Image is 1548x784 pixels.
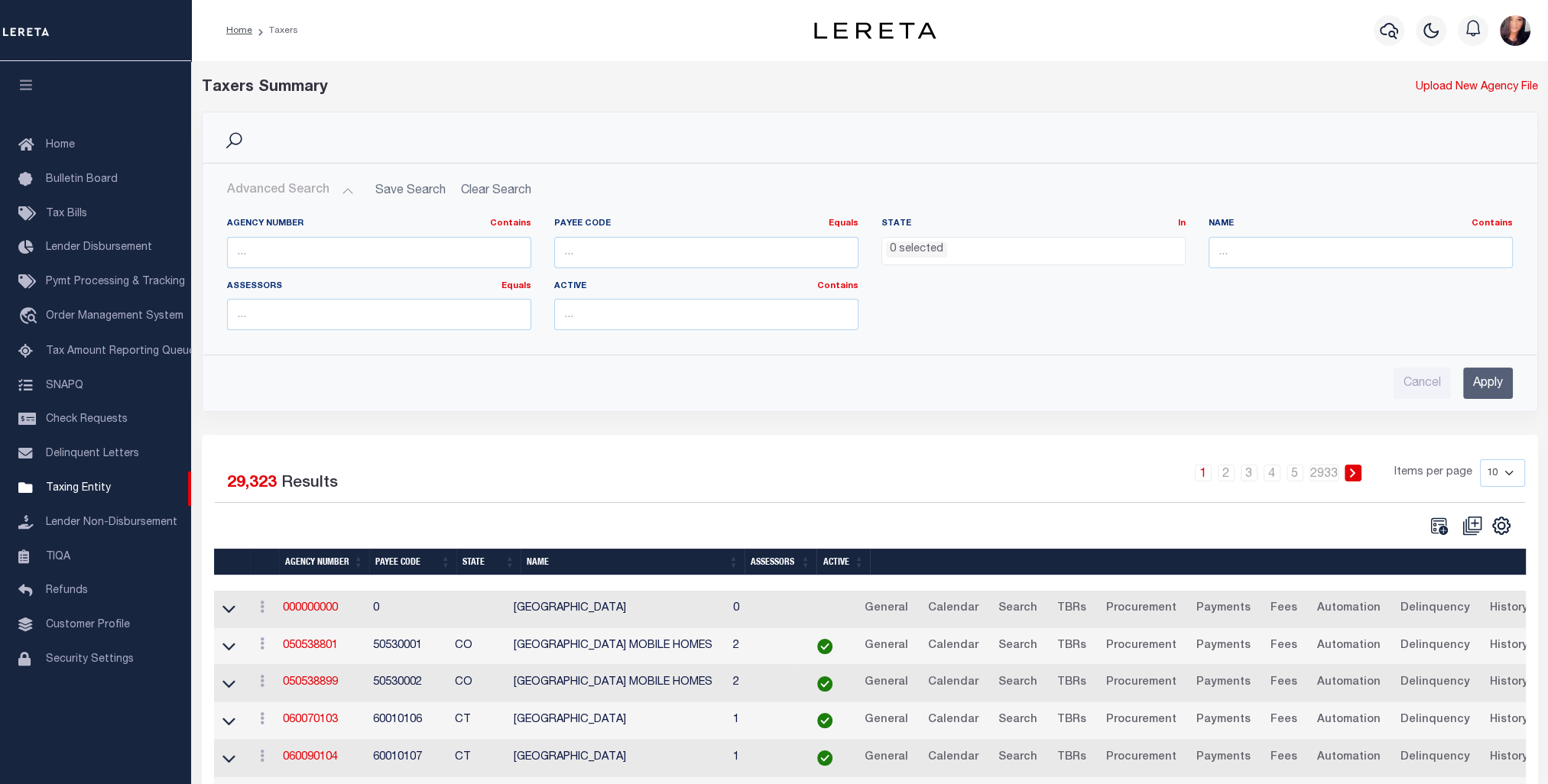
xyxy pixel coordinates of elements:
[1472,219,1513,228] a: Contains
[226,26,252,35] a: Home
[554,299,858,330] input: ...
[1309,671,1387,695] a: Automation
[283,640,338,651] a: 050538801
[991,746,1043,770] a: Search
[886,241,947,258] li: 0 selected
[727,628,798,666] td: 2
[1482,597,1534,621] a: History
[1393,671,1476,695] a: Delinquency
[508,591,727,628] td: [GEOGRAPHIC_DATA]
[46,242,152,253] span: Lender Disbursement
[857,708,914,733] a: General
[554,218,858,231] label: Payee Code
[1263,671,1303,695] a: Fees
[46,346,195,357] span: Tax Amount Reporting Queue
[814,22,936,39] img: logo-dark.svg
[46,209,87,219] span: Tax Bills
[1099,708,1183,733] a: Procurement
[227,299,531,330] input: ...
[46,551,70,562] span: TIQA
[449,628,508,666] td: CO
[1287,465,1303,481] a: 5
[1099,671,1183,695] a: Procurement
[1463,368,1513,399] input: Apply
[1263,634,1303,659] a: Fees
[554,237,858,268] input: ...
[46,654,134,665] span: Security Settings
[1189,671,1257,695] a: Payments
[554,280,858,293] label: Active
[227,176,354,206] button: Advanced Search
[857,597,914,621] a: General
[817,639,832,654] img: check-icon-green.svg
[367,628,449,666] td: 50530001
[991,634,1043,659] a: Search
[1050,597,1092,621] a: TBRs
[727,740,798,777] td: 1
[817,676,832,692] img: check-icon-green.svg
[1189,597,1257,621] a: Payments
[46,414,128,425] span: Check Requests
[1309,597,1387,621] a: Automation
[1309,708,1387,733] a: Automation
[1178,219,1186,228] a: In
[46,449,139,459] span: Delinquent Letters
[1050,671,1092,695] a: TBRs
[881,218,1186,231] label: State
[1195,465,1212,481] a: 1
[1394,368,1451,399] input: Cancel
[449,665,508,702] td: CO
[920,708,985,733] a: Calendar
[46,277,185,287] span: Pymt Processing & Tracking
[1050,708,1092,733] a: TBRs
[521,549,745,575] th: Name: activate to sort column ascending
[991,708,1043,733] a: Search
[1482,671,1534,695] a: History
[870,549,1540,575] th: &nbsp;
[1393,708,1476,733] a: Delinquency
[227,280,531,293] label: Assessors
[279,549,369,575] th: Agency Number: activate to sort column ascending
[369,549,456,575] th: Payee Code: activate to sort column ascending
[46,517,177,528] span: Lender Non-Disbursement
[449,702,508,740] td: CT
[490,219,531,228] a: Contains
[1099,634,1183,659] a: Procurement
[508,628,727,666] td: [GEOGRAPHIC_DATA] MOBILE HOMES
[829,219,858,228] a: Equals
[857,634,914,659] a: General
[1209,237,1513,268] input: ...
[1189,708,1257,733] a: Payments
[283,677,338,688] a: 050538899
[817,713,832,728] img: check-icon-green.svg
[817,750,832,766] img: check-icon-green.svg
[1393,634,1476,659] a: Delinquency
[991,671,1043,695] a: Search
[857,671,914,695] a: General
[252,24,298,37] li: Taxers
[991,597,1043,621] a: Search
[1309,634,1387,659] a: Automation
[1264,465,1280,481] a: 4
[1263,597,1303,621] a: Fees
[1189,746,1257,770] a: Payments
[508,740,727,777] td: [GEOGRAPHIC_DATA]
[1482,746,1534,770] a: History
[281,471,338,496] label: Results
[283,752,338,763] a: 060090104
[227,218,531,231] label: Agency Number
[456,549,521,575] th: State: activate to sort column ascending
[920,746,985,770] a: Calendar
[727,702,798,740] td: 1
[46,620,130,630] span: Customer Profile
[1218,465,1235,481] a: 2
[1099,597,1183,621] a: Procurement
[1393,746,1476,770] a: Delinquency
[1050,634,1092,659] a: TBRs
[46,140,75,151] span: Home
[745,549,816,575] th: Assessors: activate to sort column ascending
[1394,465,1472,481] span: Items per page
[202,76,1199,99] div: Taxers Summary
[727,591,798,628] td: 0
[367,591,449,628] td: 0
